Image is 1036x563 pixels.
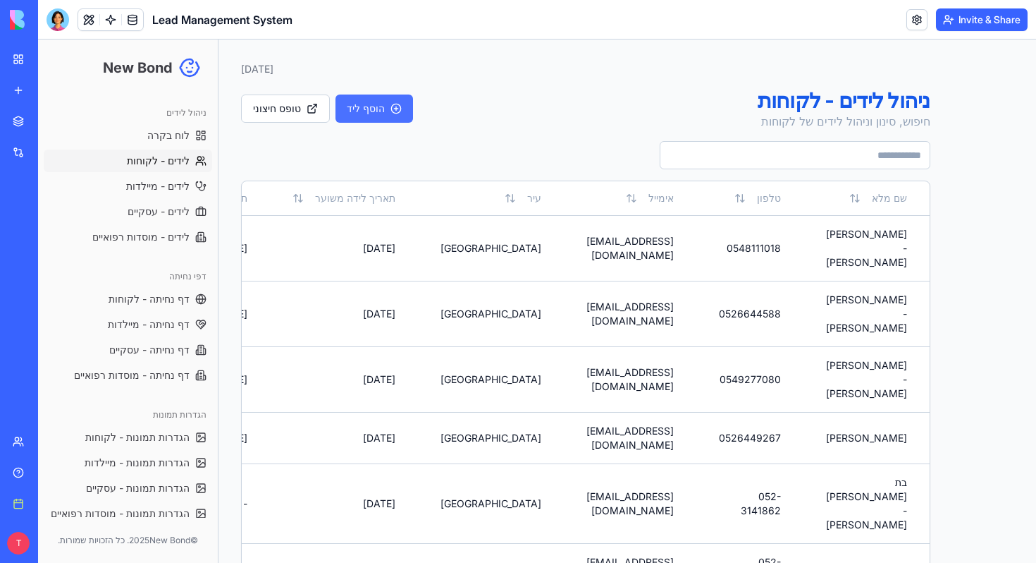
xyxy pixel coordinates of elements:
[54,190,152,205] span: לידים - מוסדות רפואיים
[232,307,380,373] td: [DATE]
[811,145,869,173] button: שם מלא
[720,48,892,73] h1: ניהול לידים - לקוחות
[765,424,892,504] td: בת [PERSON_NAME] - [PERSON_NAME]
[10,10,97,30] img: logo
[526,373,658,424] td: [EMAIL_ADDRESS][DOMAIN_NAME]
[232,176,380,241] td: [DATE]
[526,424,658,504] td: [EMAIL_ADDRESS][DOMAIN_NAME]
[65,18,135,38] h1: New Bond
[526,307,658,373] td: [EMAIL_ADDRESS][DOMAIN_NAME]
[380,241,526,307] td: [GEOGRAPHIC_DATA]
[6,299,174,322] a: דף נחיתה - עסקיים
[6,161,174,183] a: לידים - עסקיים
[765,373,892,424] td: [PERSON_NAME]
[6,484,174,518] p: © 2025 New Bond. כל הזכויות שמורות.
[380,373,526,424] td: [GEOGRAPHIC_DATA]
[36,329,152,343] span: דף נחיתה - מוסדות רפואיים
[526,504,658,555] td: [EMAIL_ADDRESS][DOMAIN_NAME]
[658,373,765,424] td: 0526449267
[380,504,526,555] td: [GEOGRAPHIC_DATA]
[936,8,1028,31] button: Invite & Share
[47,391,152,405] span: הגדרות תמונות - לקוחות
[89,114,152,128] span: לידים - לקוחות
[6,62,174,85] div: ניהול לידים
[13,467,152,481] span: הגדרות תמונות - מוסדות רפואיים
[720,73,892,90] p: חיפוש, סינון וניהול לידים של לקוחות
[254,145,357,173] button: תאריך לידה משוער
[7,532,30,555] span: T
[658,424,765,504] td: 052-3141862
[765,241,892,307] td: [PERSON_NAME] - [PERSON_NAME]
[203,23,235,37] div: [DATE]
[6,463,174,485] a: הגדרות תמונות - מוסדות רפואיים
[6,412,174,435] a: הגדרות תמונות - מיילדות
[70,253,152,267] span: דף נחיתה - לקוחות
[6,437,174,460] a: הגדרות תמונות - עסקיים
[696,145,743,173] button: טלפון
[6,387,174,409] a: הגדרות תמונות - לקוחות
[765,307,892,373] td: [PERSON_NAME] - [PERSON_NAME]
[70,278,152,292] span: דף נחיתה - מיילדות
[6,364,174,387] div: הגדרות תמונות
[588,145,636,173] button: אימייל
[6,274,174,296] a: דף נחיתה - מיילדות
[658,176,765,241] td: 0548111018
[203,55,292,83] a: טופס חיצוני
[6,110,174,133] a: לידים - לקוחות
[6,325,174,347] a: דף נחיתה - מוסדות רפואיים
[526,176,658,241] td: [EMAIL_ADDRESS][DOMAIN_NAME]
[71,303,152,317] span: דף נחיתה - עסקיים
[232,504,380,555] td: [DATE]
[380,307,526,373] td: [GEOGRAPHIC_DATA]
[765,176,892,241] td: [PERSON_NAME] - [PERSON_NAME]
[48,442,152,456] span: הגדרות תמונות - עסקיים
[232,373,380,424] td: [DATE]
[88,140,152,154] span: לידים - מיילדות
[658,504,765,555] td: 052-8942557
[658,241,765,307] td: 0526644588
[380,424,526,504] td: [GEOGRAPHIC_DATA]
[232,424,380,504] td: [DATE]
[765,504,892,555] td: [PERSON_NAME]
[6,248,174,271] a: דף נחיתה - לקוחות
[6,226,174,248] div: דפי נחיתה
[47,416,152,430] span: הגדרות תמונות - מיילדות
[526,241,658,307] td: [EMAIL_ADDRESS][DOMAIN_NAME]
[109,89,152,103] span: לוח בקרה
[6,186,174,209] a: לידים - מוסדות רפואיים
[90,165,152,179] span: לידים - עסקיים
[6,135,174,158] a: לידים - מיילדות
[232,241,380,307] td: [DATE]
[297,55,375,83] button: הוסף ליד
[380,176,526,241] td: [GEOGRAPHIC_DATA]
[658,307,765,373] td: 0549277080
[467,145,503,173] button: עיר
[6,85,174,107] a: לוח בקרה
[152,11,292,28] h1: Lead Management System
